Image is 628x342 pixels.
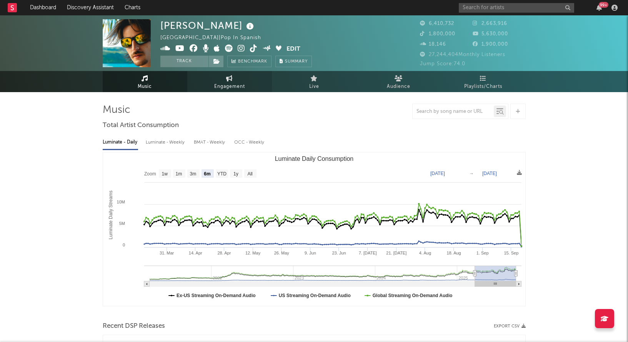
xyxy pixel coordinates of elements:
[430,171,445,176] text: [DATE]
[278,293,350,298] text: US Streaming On-Demand Audio
[194,136,227,149] div: BMAT - Weekly
[420,31,455,36] span: 1,800,000
[188,251,202,255] text: 14. Apr
[332,251,346,255] text: 23. Jun
[274,251,289,255] text: 26. May
[119,221,125,226] text: 5M
[387,82,410,91] span: Audience
[204,171,210,177] text: 6m
[238,57,267,66] span: Benchmark
[309,82,319,91] span: Live
[177,293,256,298] text: Ex-US Streaming On-Demand Audio
[272,71,356,92] a: Live
[356,71,441,92] a: Audience
[160,19,256,32] div: [PERSON_NAME]
[596,5,602,11] button: 99+
[103,322,165,331] span: Recent DSP Releases
[146,136,186,149] div: Luminate - Weekly
[159,251,174,255] text: 31. Mar
[287,45,300,54] button: Edit
[103,121,179,130] span: Total Artist Consumption
[162,171,168,177] text: 1w
[190,171,196,177] text: 3m
[144,171,156,177] text: Zoom
[175,171,182,177] text: 1m
[217,171,226,177] text: YTD
[304,251,316,255] text: 9. Jun
[473,31,508,36] span: 5,630,000
[372,293,452,298] text: Global Streaming On-Demand Audio
[160,56,208,67] button: Track
[160,33,270,43] div: [GEOGRAPHIC_DATA] | Pop in Spanish
[358,251,376,255] text: 7. [DATE]
[217,251,231,255] text: 28. Apr
[138,82,152,91] span: Music
[103,136,138,149] div: Luminate - Daily
[285,59,308,64] span: Summary
[247,171,252,177] text: All
[420,52,505,57] span: 27,244,404 Monthly Listeners
[227,56,272,67] a: Benchmark
[446,251,461,255] text: 18. Aug
[420,21,454,26] span: 6,410,732
[441,71,526,92] a: Playlists/Charts
[413,109,494,115] input: Search by song name or URL
[476,251,488,255] text: 1. Sep
[473,42,508,47] span: 1,900,000
[419,251,431,255] text: 4. Aug
[275,56,312,67] button: Summary
[504,251,518,255] text: 15. Sep
[494,324,526,329] button: Export CSV
[482,171,497,176] text: [DATE]
[473,21,507,26] span: 2,663,916
[599,2,608,8] div: 99 +
[122,243,125,247] text: 0
[275,155,353,162] text: Luminate Daily Consumption
[108,190,113,239] text: Luminate Daily Streams
[103,152,525,306] svg: Luminate Daily Consumption
[420,42,446,47] span: 18,146
[469,171,474,176] text: →
[214,82,245,91] span: Engagement
[233,171,238,177] text: 1y
[103,71,187,92] a: Music
[386,251,406,255] text: 21. [DATE]
[187,71,272,92] a: Engagement
[420,61,465,66] span: Jump Score: 74.0
[234,136,265,149] div: OCC - Weekly
[459,3,574,13] input: Search for artists
[117,200,125,204] text: 10M
[464,82,502,91] span: Playlists/Charts
[245,251,261,255] text: 12. May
